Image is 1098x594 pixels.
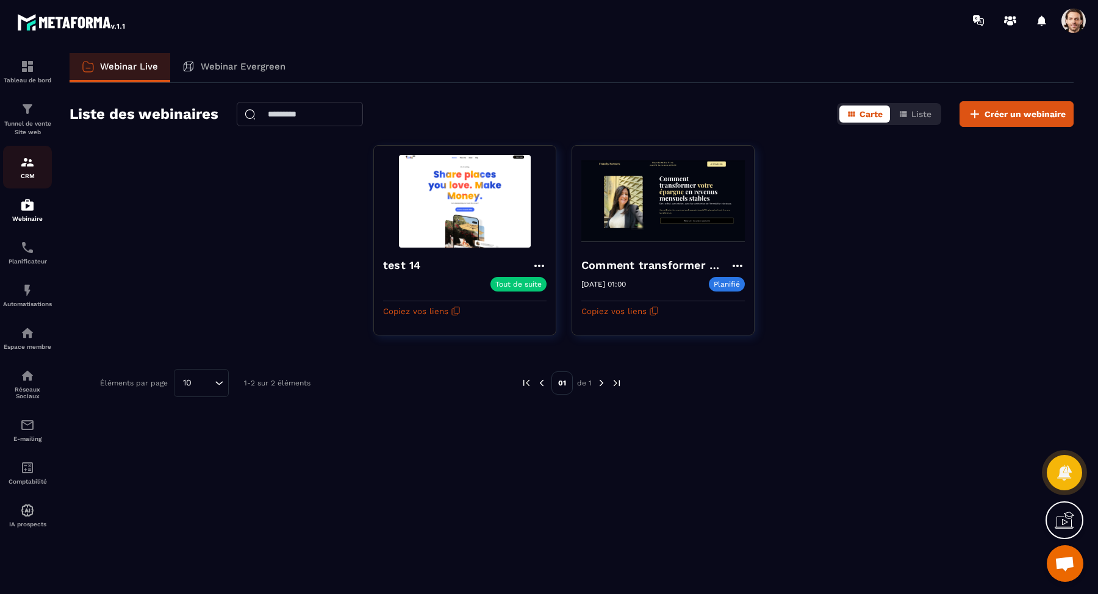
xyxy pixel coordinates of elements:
[20,418,35,432] img: email
[3,343,52,350] p: Espace membre
[20,503,35,518] img: automations
[536,378,547,388] img: prev
[70,102,218,126] h2: Liste des webinaires
[551,371,573,395] p: 01
[20,59,35,74] img: formation
[709,277,745,292] p: Planifié
[3,146,52,188] a: formationformationCRM
[244,379,310,387] p: 1-2 sur 2 éléments
[179,376,196,390] span: 10
[3,386,52,399] p: Réseaux Sociaux
[596,378,607,388] img: next
[911,109,931,119] span: Liste
[839,106,890,123] button: Carte
[3,231,52,274] a: schedulerschedulerPlanificateur
[20,368,35,383] img: social-network
[20,155,35,170] img: formation
[577,378,592,388] p: de 1
[985,108,1066,120] span: Créer un webinaire
[3,521,52,528] p: IA prospects
[3,301,52,307] p: Automatisations
[1047,545,1083,582] div: Open chat
[3,359,52,409] a: social-networksocial-networkRéseaux Sociaux
[3,317,52,359] a: automationsautomationsEspace membre
[3,435,52,442] p: E-mailing
[3,478,52,485] p: Comptabilité
[100,379,168,387] p: Éléments par page
[3,258,52,265] p: Planificateur
[495,280,542,288] p: Tout de suite
[581,280,626,288] p: [DATE] 01:00
[383,257,426,274] h4: test 14
[611,378,622,388] img: next
[20,240,35,255] img: scheduler
[3,50,52,93] a: formationformationTableau de bord
[100,61,158,72] p: Webinar Live
[174,369,229,397] div: Search for option
[196,376,212,390] input: Search for option
[20,198,35,212] img: automations
[3,215,52,222] p: Webinaire
[20,283,35,298] img: automations
[70,53,170,82] a: Webinar Live
[891,106,939,123] button: Liste
[3,274,52,317] a: automationsautomationsAutomatisations
[3,409,52,451] a: emailemailE-mailing
[859,109,883,119] span: Carte
[383,301,461,321] button: Copiez vos liens
[521,378,532,388] img: prev
[3,120,52,137] p: Tunnel de vente Site web
[383,155,547,248] img: webinar-background
[960,101,1074,127] button: Créer un webinaire
[581,257,730,274] h4: Comment transformer votre épargne en un revenus mensuels stables
[20,326,35,340] img: automations
[20,102,35,116] img: formation
[201,61,285,72] p: Webinar Evergreen
[3,93,52,146] a: formationformationTunnel de vente Site web
[581,301,659,321] button: Copiez vos liens
[17,11,127,33] img: logo
[20,460,35,475] img: accountant
[3,77,52,84] p: Tableau de bord
[3,188,52,231] a: automationsautomationsWebinaire
[581,155,745,248] img: webinar-background
[3,451,52,494] a: accountantaccountantComptabilité
[3,173,52,179] p: CRM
